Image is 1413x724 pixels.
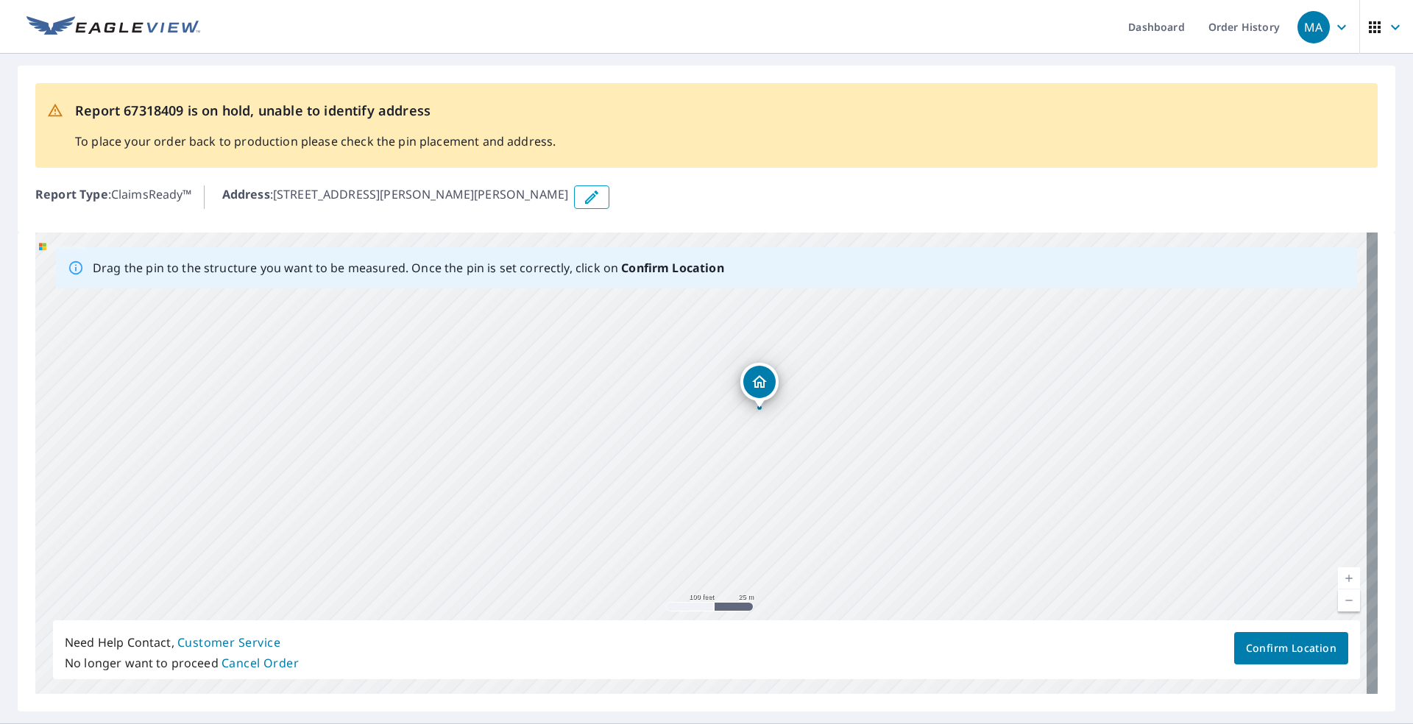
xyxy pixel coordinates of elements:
a: Current Level 18, Zoom Out [1338,589,1360,611]
b: Address [222,186,270,202]
button: Cancel Order [222,653,300,673]
p: : ClaimsReady™ [35,185,192,209]
button: Confirm Location [1234,632,1348,664]
p: To place your order back to production please check the pin placement and address. [75,132,556,150]
b: Report Type [35,186,108,202]
p: Drag the pin to the structure you want to be measured. Once the pin is set correctly, click on [93,259,724,277]
div: MA [1297,11,1330,43]
a: Current Level 18, Zoom In [1338,567,1360,589]
span: Confirm Location [1246,639,1336,658]
div: Dropped pin, building 1, Residential property, 688 Lynn Camp Church Rd Corbin, KY 40701 [740,363,779,408]
p: : [STREET_ADDRESS][PERSON_NAME][PERSON_NAME] [222,185,569,209]
p: Need Help Contact, [65,632,299,653]
p: No longer want to proceed [65,653,299,673]
p: Report 67318409 is on hold, unable to identify address [75,101,556,121]
button: Customer Service [177,632,280,653]
img: EV Logo [26,16,200,38]
b: Confirm Location [621,260,723,276]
